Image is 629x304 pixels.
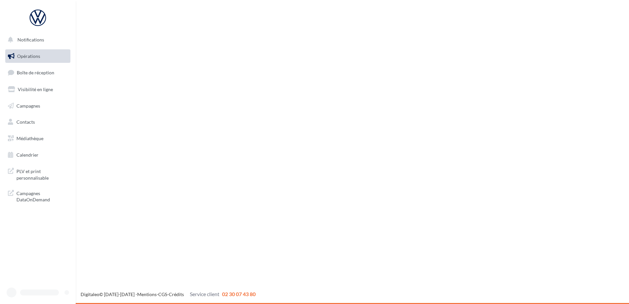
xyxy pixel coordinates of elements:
span: Boîte de réception [17,70,54,75]
span: Campagnes [16,103,40,108]
span: Opérations [17,53,40,59]
a: Boîte de réception [4,65,72,80]
span: Service client [190,291,219,297]
a: Campagnes [4,99,72,113]
span: Médiathèque [16,136,43,141]
button: Notifications [4,33,69,47]
a: Opérations [4,49,72,63]
span: Notifications [17,37,44,42]
a: Campagnes DataOnDemand [4,186,72,206]
a: Crédits [169,291,184,297]
a: Contacts [4,115,72,129]
a: Mentions [137,291,157,297]
span: © [DATE]-[DATE] - - - [81,291,256,297]
span: Visibilité en ligne [18,87,53,92]
a: Médiathèque [4,132,72,145]
a: CGS [158,291,167,297]
a: Visibilité en ligne [4,83,72,96]
span: PLV et print personnalisable [16,167,68,181]
span: Campagnes DataOnDemand [16,189,68,203]
span: Calendrier [16,152,38,158]
a: PLV et print personnalisable [4,164,72,184]
span: Contacts [16,119,35,125]
span: 02 30 07 43 80 [222,291,256,297]
a: Calendrier [4,148,72,162]
a: Digitaleo [81,291,99,297]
